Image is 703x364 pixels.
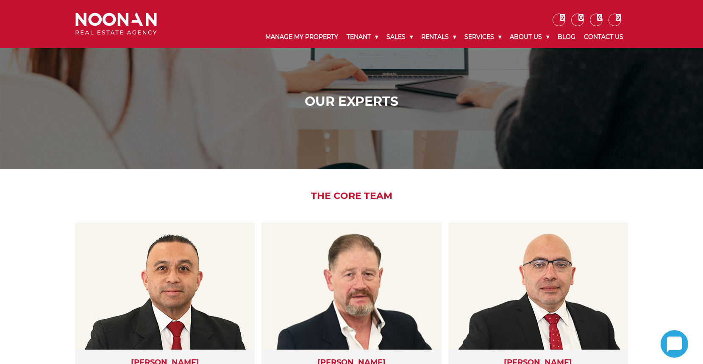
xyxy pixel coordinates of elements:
a: Sales [382,26,417,48]
a: Rentals [417,26,460,48]
a: Blog [553,26,580,48]
h2: The Core Team [69,190,634,201]
img: Noonan Real Estate Agency [75,13,157,35]
a: Tenant [342,26,382,48]
a: Services [460,26,506,48]
a: Contact Us [580,26,628,48]
a: About Us [506,26,553,48]
h1: Our Experts [78,94,625,109]
a: Manage My Property [261,26,342,48]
